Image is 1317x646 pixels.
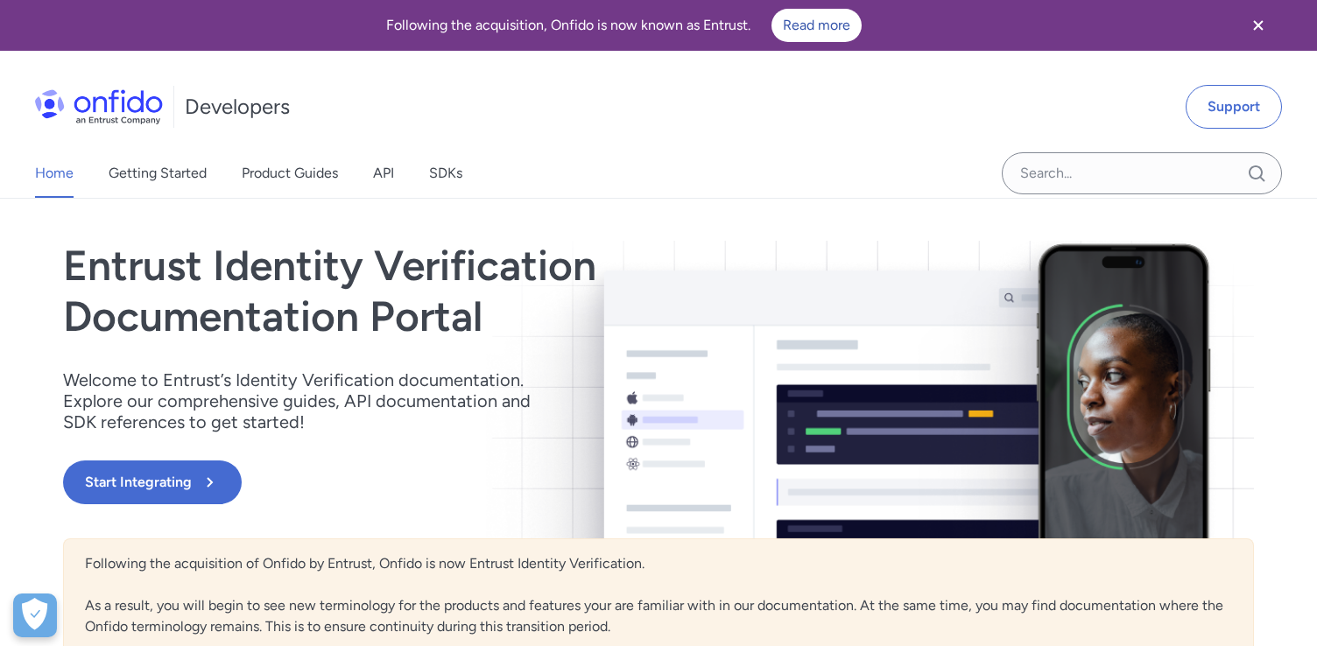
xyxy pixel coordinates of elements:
[429,149,462,198] a: SDKs
[109,149,207,198] a: Getting Started
[63,241,897,341] h1: Entrust Identity Verification Documentation Portal
[35,89,163,124] img: Onfido Logo
[63,460,242,504] button: Start Integrating
[373,149,394,198] a: API
[1226,4,1291,47] button: Close banner
[63,369,553,432] p: Welcome to Entrust’s Identity Verification documentation. Explore our comprehensive guides, API d...
[185,93,290,121] h1: Developers
[63,460,897,504] a: Start Integrating
[242,149,338,198] a: Product Guides
[1002,152,1282,194] input: Onfido search input field
[13,593,57,637] div: Cookie Preferences
[21,9,1226,42] div: Following the acquisition, Onfido is now known as Entrust.
[13,593,57,637] button: Open Preferences
[35,149,74,198] a: Home
[1248,15,1269,36] svg: Close banner
[1186,85,1282,129] a: Support
[771,9,862,42] a: Read more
